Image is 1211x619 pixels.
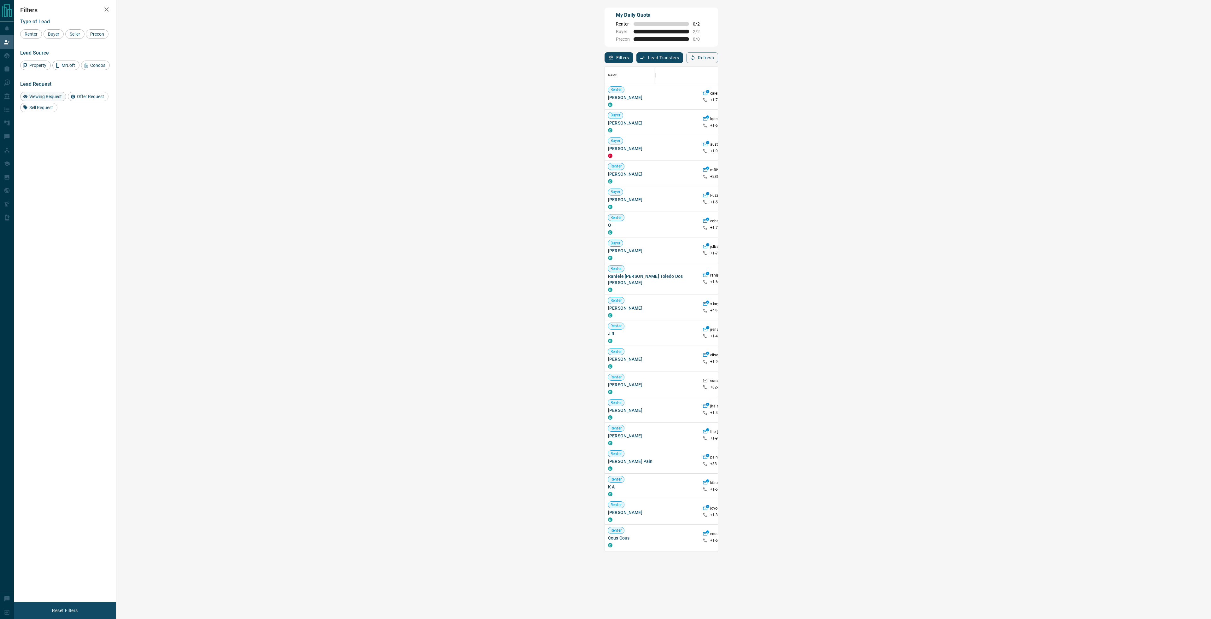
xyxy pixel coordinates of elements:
div: condos.ca [608,102,612,107]
span: [PERSON_NAME] [608,145,696,152]
span: Cous Cous [608,535,696,541]
span: 2 / 2 [693,29,707,34]
p: lqdcavixx@x [710,116,732,123]
span: [PERSON_NAME] [608,196,696,203]
p: the.[PERSON_NAME].bexx@x [710,429,760,436]
span: Type of Lead [20,19,50,25]
p: +33- 6131408xx [710,461,738,467]
p: +1- 90596041xx [710,149,738,154]
div: condos.ca [608,517,612,522]
div: condos.ca [608,543,612,547]
p: +1- 64767112xx [710,487,738,492]
span: Renter [608,298,624,303]
div: condos.ca [608,205,612,209]
div: Sell Request [20,103,57,112]
p: +1- 50644471xx [710,200,738,205]
p: +44- 75231564xx [710,308,740,313]
span: Seller [67,32,82,37]
div: condos.ca [608,492,612,496]
div: condos.ca [608,128,612,132]
p: +1- 41684350xx [710,410,738,416]
div: condos.ca [608,390,612,394]
span: Renter [608,324,624,329]
div: property.ca [608,154,612,158]
div: condos.ca [608,339,612,343]
p: couuuuscoxx@x [710,531,739,538]
div: condos.ca [608,466,612,471]
span: Renter [22,32,40,37]
p: x.kays2004xx@x [710,301,740,308]
p: jrendxx@x [710,327,728,334]
span: 0 / 2 [693,21,707,26]
span: Viewing Request [27,94,64,99]
p: mf0971xx@x [710,167,733,174]
div: condos.ca [608,364,612,369]
div: Name [608,67,617,84]
div: Seller [65,29,85,39]
span: Renter [608,400,624,406]
span: [PERSON_NAME] Pain [608,458,696,464]
span: Renter [608,477,624,482]
span: [PERSON_NAME] [608,94,696,101]
div: condos.ca [608,179,612,184]
span: Sell Request [27,105,55,110]
span: [PERSON_NAME] [608,305,696,311]
span: Lead Source [20,50,49,56]
button: Lead Transfers [636,52,683,63]
p: jhaiderxx@x [710,404,731,410]
span: Renter [608,87,624,92]
div: Name [605,67,699,84]
span: Renter [608,349,624,354]
span: Buyer [616,29,630,34]
span: Renter [608,375,624,380]
p: +1- 41642783xx [710,334,738,339]
div: Property [20,61,51,70]
p: caleb.jangxx@x [710,91,738,97]
p: +1- 34398973xx [710,512,738,518]
span: 0 / 0 [693,37,707,42]
div: condos.ca [608,288,612,292]
span: Renter [608,502,624,508]
span: [PERSON_NAME] [608,356,696,362]
p: +1- 64757349xx [710,123,738,128]
span: Renter [608,528,624,533]
div: Condos [81,61,110,70]
p: +1- 70534130xx [710,225,738,231]
p: +233- 5349310xx [710,174,740,179]
button: Refresh [686,52,718,63]
span: Renter [608,451,624,457]
p: +1- 61379623xx [710,279,738,285]
span: Lead Request [20,81,51,87]
span: MrLoft [59,63,77,68]
span: Raniele [PERSON_NAME] Toledo Dos [PERSON_NAME] [608,273,696,286]
h2: Filters [20,6,110,14]
span: Condos [88,63,108,68]
div: Buyer [44,29,64,39]
span: Precon [88,32,106,37]
span: Buyer [608,189,623,195]
p: +1- 90568340xx [710,436,738,441]
div: condos.ca [608,230,612,235]
div: Precon [86,29,108,39]
button: Filters [605,52,633,63]
span: Renter [608,266,624,272]
span: [PERSON_NAME] [608,171,696,177]
p: painloaxx@x [710,455,733,461]
p: elise.luttrexx@x [710,353,737,359]
span: J R [608,330,696,337]
p: +1- 70598551xx [710,251,738,256]
p: My Daily Quota [616,11,707,19]
div: MrLoft [52,61,79,70]
span: Buyer [608,241,623,246]
p: kfaustriaxx@x [710,480,735,487]
p: joycehaoyueqixx@x [710,506,745,512]
p: Fuzzyrumpxx@x [710,193,739,200]
span: Renter [616,21,630,26]
p: +1- 64765770xx [710,538,738,543]
p: +1- 90580664xx [710,359,738,365]
div: condos.ca [608,313,612,318]
span: [PERSON_NAME] [608,382,696,388]
span: Offer Request [75,94,106,99]
div: condos.ca [608,256,612,260]
div: Viewing Request [20,92,66,101]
